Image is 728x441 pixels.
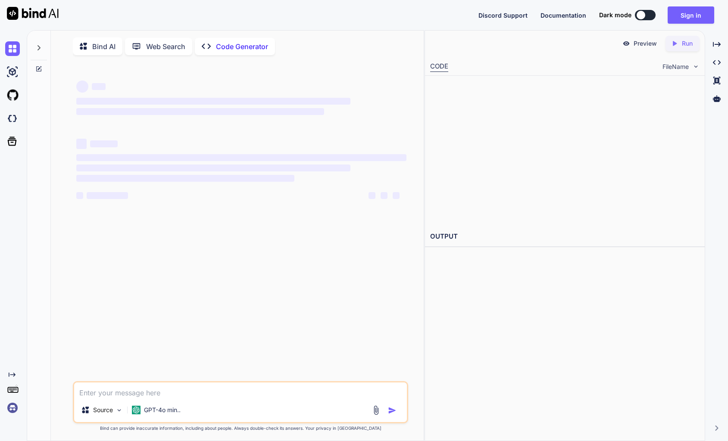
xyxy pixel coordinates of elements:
[599,11,631,19] span: Dark mode
[692,63,700,70] img: chevron down
[5,401,20,415] img: signin
[5,65,20,79] img: ai-studio
[425,227,705,247] h2: OUTPUT
[92,41,116,52] p: Bind AI
[634,39,657,48] p: Preview
[132,406,141,414] img: GPT-4o mini
[369,192,375,199] span: ‌
[478,12,528,19] span: Discord Support
[216,41,268,52] p: Code Generator
[144,406,181,414] p: GPT-4o min..
[682,39,693,48] p: Run
[541,12,586,19] span: Documentation
[76,81,88,93] span: ‌
[622,40,630,47] img: preview
[388,406,397,415] img: icon
[87,192,128,199] span: ‌
[5,111,20,126] img: darkCloudIdeIcon
[76,192,83,199] span: ‌
[90,140,118,147] span: ‌
[76,165,350,171] span: ‌
[73,425,408,432] p: Bind can provide inaccurate information, including about people. Always double-check its answers....
[5,41,20,56] img: chat
[76,175,294,182] span: ‌
[76,154,406,161] span: ‌
[7,7,59,20] img: Bind AI
[76,108,324,115] span: ‌
[116,407,123,414] img: Pick Models
[662,62,689,71] span: FileName
[146,41,185,52] p: Web Search
[668,6,714,24] button: Sign in
[371,405,381,415] img: attachment
[430,62,448,72] div: CODE
[393,192,400,199] span: ‌
[478,11,528,20] button: Discord Support
[541,11,586,20] button: Documentation
[76,139,87,149] span: ‌
[76,98,350,105] span: ‌
[93,406,113,414] p: Source
[92,83,106,90] span: ‌
[381,192,387,199] span: ‌
[5,88,20,102] img: githubLight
